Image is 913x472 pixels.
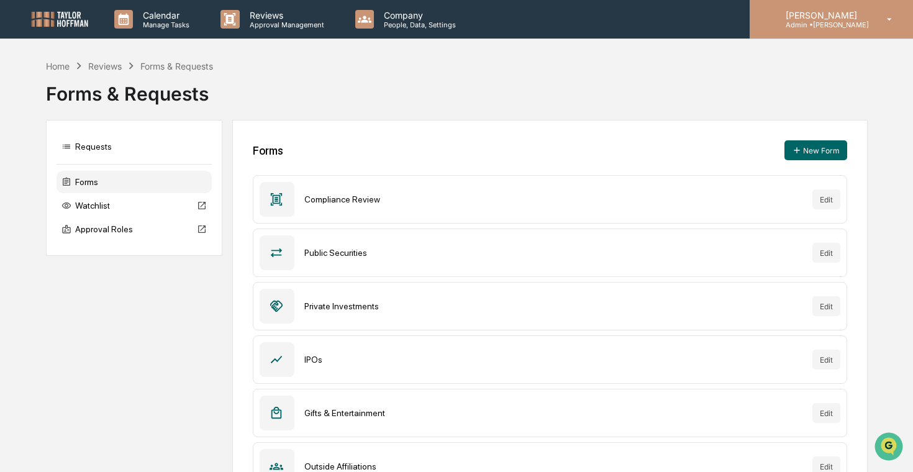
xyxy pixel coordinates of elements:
div: Reviews [88,61,122,71]
p: Calendar [133,10,196,20]
div: Watchlist [57,194,212,217]
span: • [103,202,107,212]
button: New Form [784,140,847,160]
div: Start new chat [56,95,204,107]
img: Cece Ferraez [12,157,32,177]
button: Edit [812,350,840,370]
img: 1746055101610-c473b297-6a78-478c-a979-82029cc54cd1 [12,95,35,117]
div: Past conversations [12,138,83,148]
span: • [103,169,107,179]
span: [DATE] [110,169,135,179]
button: Edit [812,189,840,209]
button: See all [193,135,226,150]
a: 🗄️Attestations [85,249,159,271]
p: How can we help? [12,26,226,46]
div: 🔎 [12,279,22,289]
div: Approval Roles [57,218,212,240]
div: Forms [253,144,283,157]
div: Private Investments [304,301,802,311]
button: Edit [812,403,840,423]
a: 🖐️Preclearance [7,249,85,271]
div: IPOs [304,355,802,365]
div: Outside Affiliations [304,461,802,471]
span: [DATE] [110,202,135,212]
button: Edit [812,296,840,316]
div: We're available if you need us! [56,107,171,117]
div: Compliance Review [304,194,802,204]
span: Preclearance [25,254,80,266]
img: 1751574470498-79e402a7-3db9-40a0-906f-966fe37d0ed6 [26,95,48,117]
span: [PERSON_NAME] [39,169,101,179]
div: Forms [57,171,212,193]
div: Requests [57,135,212,158]
p: Reviews [240,10,330,20]
div: Gifts & Entertainment [304,408,802,418]
div: Public Securities [304,248,802,258]
p: Company [374,10,462,20]
img: logo [30,10,89,28]
p: Admin • [PERSON_NAME] [776,20,869,29]
span: Attestations [102,254,154,266]
span: Pylon [124,308,150,317]
a: Powered byPylon [88,307,150,317]
button: Start new chat [211,99,226,114]
a: 🔎Data Lookup [7,273,83,295]
p: [PERSON_NAME] [776,10,869,20]
button: Edit [812,243,840,263]
iframe: Open customer support [873,431,907,465]
p: Approval Management [240,20,330,29]
div: Forms & Requests [140,61,213,71]
div: 🗄️ [90,255,100,265]
img: Cece Ferraez [12,191,32,211]
p: Manage Tasks [133,20,196,29]
p: People, Data, Settings [374,20,462,29]
span: [PERSON_NAME] [39,202,101,212]
div: 🖐️ [12,255,22,265]
span: Data Lookup [25,278,78,290]
div: Home [46,61,70,71]
div: Forms & Requests [46,73,868,105]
